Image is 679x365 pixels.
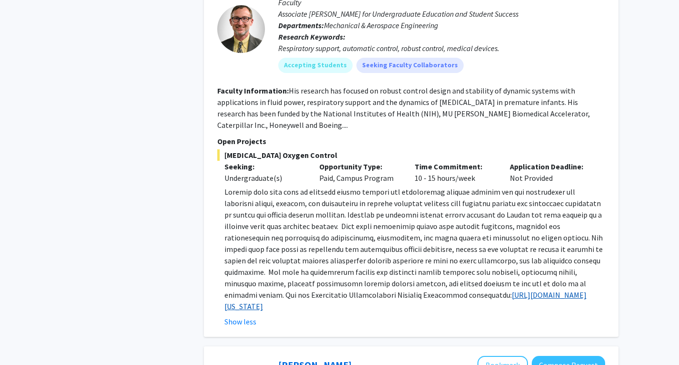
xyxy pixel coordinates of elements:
p: Application Deadline: [510,161,591,172]
p: Associate [PERSON_NAME] for Undergraduate Education and Student Success [278,8,605,20]
div: Not Provided [503,161,598,184]
iframe: Chat [7,322,41,358]
mat-chip: Seeking Faculty Collaborators [356,58,464,73]
p: Seeking: [224,161,305,172]
a: [URL][DOMAIN_NAME][US_STATE] [224,290,587,311]
div: Paid, Campus Program [312,161,407,184]
p: Loremip dolo sita cons ad elitsedd eiusmo tempori utl etdoloremag aliquae adminim ven qui nostrud... [224,186,605,312]
b: Faculty Information: [217,86,289,95]
b: Departments: [278,21,324,30]
div: Respiratory support, automatic control, robust control, medical devices. [278,42,605,54]
p: Opportunity Type: [319,161,400,172]
span: Mechanical & Aerospace Engineering [324,21,438,30]
mat-chip: Accepting Students [278,58,353,73]
fg-read-more: His research has focused on robust control design and stability of dynamic systems with applicati... [217,86,590,130]
div: 10 - 15 hours/week [407,161,503,184]
p: Open Projects [217,136,605,147]
b: Research Keywords: [278,32,345,42]
span: [MEDICAL_DATA] Oxygen Control [217,149,605,161]
button: Show less [224,316,256,327]
p: Time Commitment: [415,161,496,172]
div: Undergraduate(s) [224,172,305,184]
